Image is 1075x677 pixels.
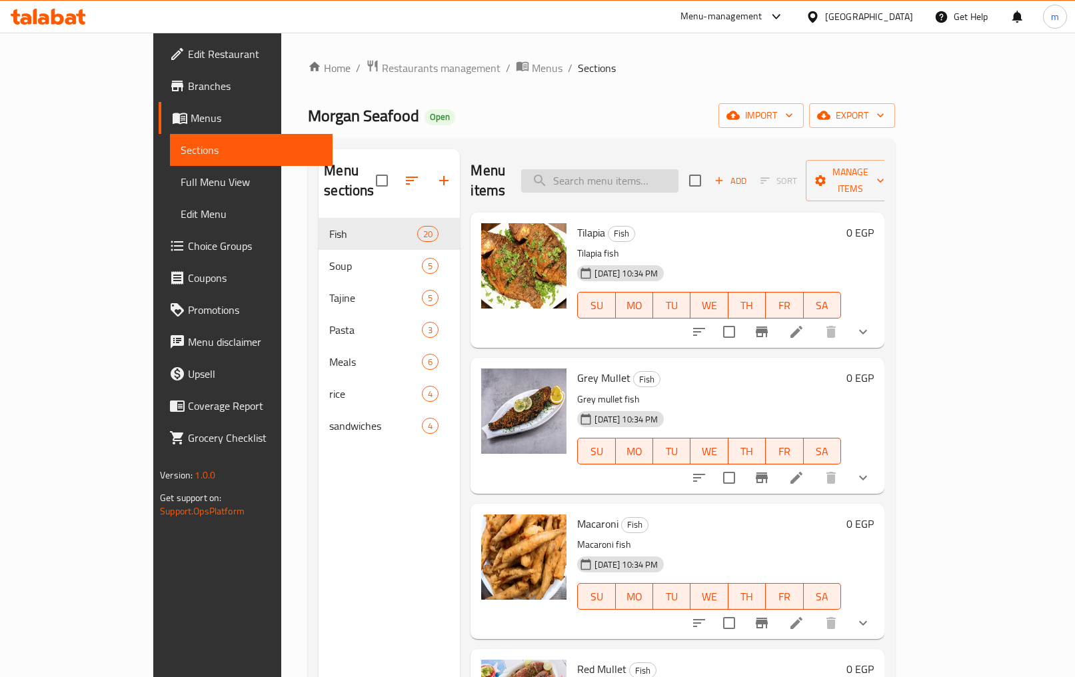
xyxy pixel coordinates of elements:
[170,134,333,166] a: Sections
[583,296,610,315] span: SU
[634,372,660,387] span: Fish
[746,462,778,494] button: Branch-specific-item
[709,171,752,191] button: Add
[696,296,722,315] span: WE
[846,223,874,242] h6: 0 EGP
[188,46,322,62] span: Edit Restaurant
[728,438,766,464] button: TH
[188,366,322,382] span: Upsell
[577,223,605,243] span: Tilapia
[804,583,841,610] button: SA
[766,292,803,319] button: FR
[195,466,215,484] span: 1.0.0
[577,583,615,610] button: SU
[319,250,460,282] div: Soup5
[329,290,422,306] span: Tajine
[521,169,678,193] input: search
[809,587,836,606] span: SA
[319,314,460,346] div: Pasta3
[329,226,417,242] span: Fish
[188,78,322,94] span: Branches
[680,9,762,25] div: Menu-management
[159,422,333,454] a: Grocery Checklist
[709,171,752,191] span: Add item
[568,60,572,76] li: /
[577,245,841,262] p: Tilapia fish
[809,296,836,315] span: SA
[621,587,648,606] span: MO
[583,587,610,606] span: SU
[308,59,895,77] nav: breadcrumb
[653,438,690,464] button: TU
[191,110,322,126] span: Menus
[734,442,760,461] span: TH
[160,489,221,506] span: Get support on:
[683,462,715,494] button: sort-choices
[728,583,766,610] button: TH
[170,166,333,198] a: Full Menu View
[382,60,501,76] span: Restaurants management
[681,167,709,195] span: Select section
[729,107,793,124] span: import
[788,324,804,340] a: Edit menu item
[170,198,333,230] a: Edit Menu
[752,171,806,191] span: Select section first
[159,102,333,134] a: Menus
[746,316,778,348] button: Branch-specific-item
[696,442,722,461] span: WE
[578,60,616,76] span: Sections
[319,378,460,410] div: rice4
[715,464,743,492] span: Select to update
[319,410,460,442] div: sandwiches4
[815,607,847,639] button: delete
[658,587,685,606] span: TU
[653,583,690,610] button: TU
[506,60,511,76] li: /
[1051,9,1059,24] span: m
[589,267,663,280] span: [DATE] 10:34 PM
[428,165,460,197] button: Add section
[825,9,913,24] div: [GEOGRAPHIC_DATA]
[423,260,438,273] span: 5
[820,107,884,124] span: export
[577,514,618,534] span: Macaroni
[319,218,460,250] div: Fish20
[481,223,566,309] img: Tilapia
[616,583,653,610] button: MO
[160,466,193,484] span: Version:
[422,418,439,434] div: items
[159,294,333,326] a: Promotions
[577,438,615,464] button: SU
[159,390,333,422] a: Coverage Report
[683,607,715,639] button: sort-choices
[319,282,460,314] div: Tajine5
[422,290,439,306] div: items
[481,368,566,454] img: Grey Mullet
[683,316,715,348] button: sort-choices
[577,368,630,388] span: Grey Mullet
[159,262,333,294] a: Coupons
[806,160,895,201] button: Manage items
[690,438,728,464] button: WE
[583,442,610,461] span: SU
[329,322,422,338] span: Pasta
[622,517,648,532] span: Fish
[329,258,422,274] span: Soup
[855,615,871,631] svg: Show Choices
[621,517,648,533] div: Fish
[809,442,836,461] span: SA
[422,354,439,370] div: items
[188,270,322,286] span: Coupons
[181,142,322,158] span: Sections
[188,238,322,254] span: Choice Groups
[324,161,376,201] h2: Menu sections
[329,418,422,434] span: sandwiches
[188,430,322,446] span: Grocery Checklist
[788,470,804,486] a: Edit menu item
[422,322,439,338] div: items
[771,587,798,606] span: FR
[788,615,804,631] a: Edit menu item
[422,386,439,402] div: items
